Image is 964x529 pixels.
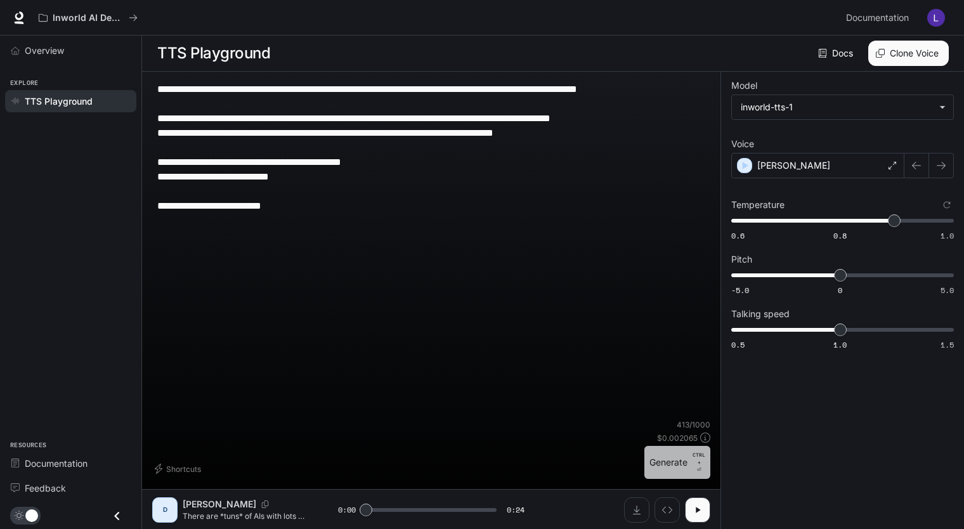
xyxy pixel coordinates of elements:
[846,10,909,26] span: Documentation
[741,101,933,114] div: inworld-tts-1
[941,230,954,241] span: 1.0
[655,497,680,523] button: Inspect
[677,419,710,430] p: 413 / 1000
[507,504,524,516] span: 0:24
[693,451,705,474] p: ⏎
[731,140,754,148] p: Voice
[841,5,918,30] a: Documentation
[5,477,136,499] a: Feedback
[53,13,124,23] p: Inworld AI Demos
[923,5,949,30] button: User avatar
[5,90,136,112] a: TTS Playground
[25,508,38,522] span: Dark mode toggle
[183,511,308,521] p: There are *tuns* of AIs with lots of uses. I mean I used GPT to write this *script* and storyboar...
[731,285,749,296] span: -5.0
[338,504,356,516] span: 0:00
[731,200,785,209] p: Temperature
[731,81,757,90] p: Model
[152,459,206,479] button: Shortcuts
[833,230,847,241] span: 0.8
[25,95,93,108] span: TTS Playground
[940,198,954,212] button: Reset to default
[155,500,175,520] div: D
[833,339,847,350] span: 1.0
[731,310,790,318] p: Talking speed
[5,452,136,474] a: Documentation
[33,5,143,30] button: All workspaces
[256,500,274,508] button: Copy Voice ID
[731,255,752,264] p: Pitch
[5,39,136,62] a: Overview
[25,481,66,495] span: Feedback
[732,95,953,119] div: inworld-tts-1
[731,230,745,241] span: 0.6
[624,497,649,523] button: Download audio
[731,339,745,350] span: 0.5
[868,41,949,66] button: Clone Voice
[183,498,256,511] p: [PERSON_NAME]
[693,451,705,466] p: CTRL +
[816,41,858,66] a: Docs
[25,457,88,470] span: Documentation
[757,159,830,172] p: [PERSON_NAME]
[103,503,131,529] button: Close drawer
[644,446,710,479] button: GenerateCTRL +⏎
[941,339,954,350] span: 1.5
[657,433,698,443] p: $ 0.002065
[25,44,64,57] span: Overview
[927,9,945,27] img: User avatar
[157,41,270,66] h1: TTS Playground
[941,285,954,296] span: 5.0
[838,285,842,296] span: 0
